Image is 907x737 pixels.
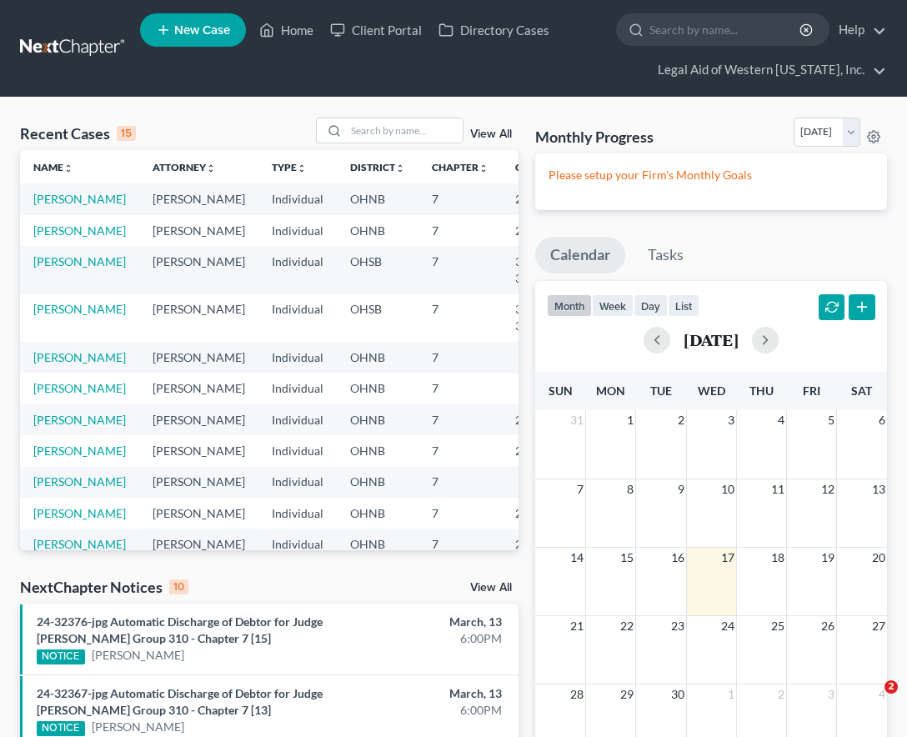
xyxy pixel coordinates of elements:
span: Thu [749,384,774,398]
span: 30 [669,684,686,704]
a: View All [470,582,512,594]
span: 1 [726,684,736,704]
a: Districtunfold_more [350,161,405,173]
td: Individual [258,294,337,342]
a: [PERSON_NAME] [92,719,184,735]
div: NextChapter Notices [20,577,188,597]
td: [PERSON_NAME] [139,294,258,342]
span: 5 [826,410,836,430]
td: 3:25-bk-31847 [502,246,582,293]
span: Wed [698,384,725,398]
span: 7 [575,479,585,499]
td: OHNB [337,342,418,373]
a: Home [251,15,322,45]
td: OHNB [337,529,418,560]
span: 24 [719,616,736,636]
span: 22 [619,616,635,636]
td: [PERSON_NAME] [139,467,258,498]
i: unfold_more [479,163,489,173]
a: [PERSON_NAME] [33,254,126,268]
a: [PERSON_NAME] [33,413,126,427]
td: 25-31197 [502,498,582,529]
td: [PERSON_NAME] [139,215,258,246]
span: 8 [625,479,635,499]
span: 1 [625,410,635,430]
div: March, 13 [358,614,503,630]
a: [PERSON_NAME] [33,302,126,316]
a: [PERSON_NAME] [33,537,126,551]
span: 29 [619,684,635,704]
a: [PERSON_NAME] [33,223,126,238]
input: Search by name... [649,14,802,45]
a: Legal Aid of Western [US_STATE], Inc. [649,55,886,85]
span: 12 [819,479,836,499]
a: Directory Cases [430,15,558,45]
td: 25-31881 [502,529,582,560]
td: 3:25-bk-30855 [502,294,582,342]
div: NOTICE [37,721,85,736]
td: OHNB [337,183,418,214]
td: Individual [258,183,337,214]
span: 3 [726,410,736,430]
td: 25-31772 [502,215,582,246]
span: 26 [819,616,836,636]
td: [PERSON_NAME] [139,342,258,373]
td: OHNB [337,467,418,498]
span: 10 [719,479,736,499]
a: [PERSON_NAME] [92,647,184,664]
a: [PERSON_NAME] [33,474,126,489]
span: 4 [776,410,786,430]
h2: [DATE] [684,331,739,348]
span: 28 [569,684,585,704]
span: 31 [569,410,585,430]
span: Sat [851,384,872,398]
button: list [668,294,699,317]
span: New Case [174,24,230,37]
a: Attorneyunfold_more [153,161,216,173]
td: 7 [418,294,502,342]
a: Nameunfold_more [33,161,73,173]
a: [PERSON_NAME] [33,444,126,458]
td: Individual [258,246,337,293]
a: Typeunfold_more [272,161,307,173]
input: Search by name... [346,118,463,143]
td: Individual [258,342,337,373]
td: [PERSON_NAME] [139,404,258,435]
span: 2 [676,410,686,430]
a: [PERSON_NAME] [33,192,126,206]
span: 25 [769,616,786,636]
td: OHNB [337,435,418,466]
td: 7 [418,183,502,214]
td: 7 [418,215,502,246]
td: [PERSON_NAME] [139,183,258,214]
td: 7 [418,373,502,404]
span: 19 [819,548,836,568]
a: 24-32367-jpg Automatic Discharge of Debtor for Judge [PERSON_NAME] Group 310 - Chapter 7 [13] [37,686,323,717]
a: [PERSON_NAME] [33,350,126,364]
td: [PERSON_NAME] [139,529,258,560]
i: unfold_more [297,163,307,173]
td: OHSB [337,294,418,342]
td: 7 [418,435,502,466]
span: 3 [826,684,836,704]
a: [PERSON_NAME] [33,506,126,520]
td: 7 [418,246,502,293]
div: March, 13 [358,685,503,702]
td: Individual [258,404,337,435]
td: OHSB [337,246,418,293]
a: Calendar [535,237,625,273]
a: View All [470,128,512,140]
a: Chapterunfold_more [432,161,489,173]
i: unfold_more [63,163,73,173]
a: [PERSON_NAME] [33,381,126,395]
a: Tasks [633,237,699,273]
td: 25-31868 [502,183,582,214]
div: 10 [169,579,188,594]
span: Fri [803,384,820,398]
td: Individual [258,215,337,246]
button: month [547,294,592,317]
td: 7 [418,467,502,498]
span: 23 [669,616,686,636]
div: 15 [117,126,136,141]
span: 6 [877,410,887,430]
